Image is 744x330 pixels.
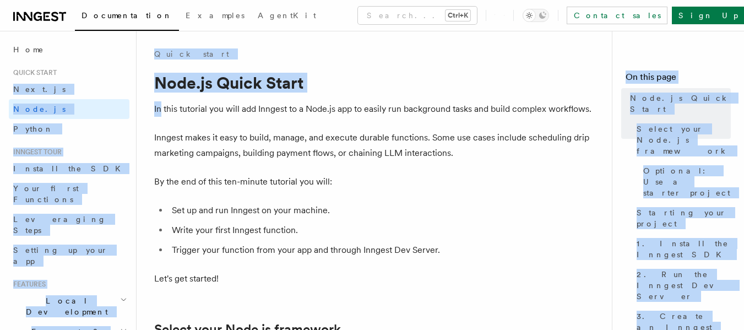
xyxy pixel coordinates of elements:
a: Select your Node.js framework [632,119,731,161]
span: Python [13,125,53,133]
li: Set up and run Inngest on your machine. [169,203,595,218]
span: Quick start [9,68,57,77]
p: Inngest makes it easy to build, manage, and execute durable functions. Some use cases include sch... [154,130,595,161]
button: Search...Ctrl+K [358,7,477,24]
a: Optional: Use a starter project [639,161,731,203]
p: By the end of this ten-minute tutorial you will: [154,174,595,190]
span: Documentation [82,11,172,20]
a: Python [9,119,129,139]
a: 1. Install the Inngest SDK [632,234,731,264]
a: Next.js [9,79,129,99]
span: 2. Run the Inngest Dev Server [637,269,731,302]
a: Your first Functions [9,178,129,209]
span: Select your Node.js framework [637,123,731,156]
a: Leveraging Steps [9,209,129,240]
a: AgentKit [251,3,323,30]
a: Install the SDK [9,159,129,178]
span: Node.js Quick Start [630,93,731,115]
h1: Node.js Quick Start [154,73,595,93]
span: Leveraging Steps [13,215,106,235]
a: Quick start [154,48,229,59]
a: Examples [179,3,251,30]
a: Home [9,40,129,59]
p: In this tutorial you will add Inngest to a Node.js app to easily run background tasks and build c... [154,101,595,117]
span: Setting up your app [13,246,108,266]
a: Setting up your app [9,240,129,271]
p: Let's get started! [154,271,595,286]
span: Inngest tour [9,148,62,156]
li: Write your first Inngest function. [169,223,595,238]
a: Node.js [9,99,129,119]
a: Contact sales [567,7,667,24]
a: 2. Run the Inngest Dev Server [632,264,731,306]
span: Home [13,44,44,55]
a: Documentation [75,3,179,31]
h4: On this page [626,71,731,88]
a: Node.js Quick Start [626,88,731,119]
kbd: Ctrl+K [446,10,470,21]
span: Optional: Use a starter project [643,165,731,198]
span: Next.js [13,85,66,94]
a: Starting your project [632,203,731,234]
span: Install the SDK [13,164,127,173]
span: Local Development [9,295,120,317]
span: Node.js [13,105,66,113]
button: Toggle dark mode [523,9,549,22]
span: AgentKit [258,11,316,20]
li: Trigger your function from your app and through Inngest Dev Server. [169,242,595,258]
span: Your first Functions [13,184,79,204]
span: Starting your project [637,207,731,229]
span: Examples [186,11,245,20]
span: Features [9,280,46,289]
span: 1. Install the Inngest SDK [637,238,731,260]
button: Local Development [9,291,129,322]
